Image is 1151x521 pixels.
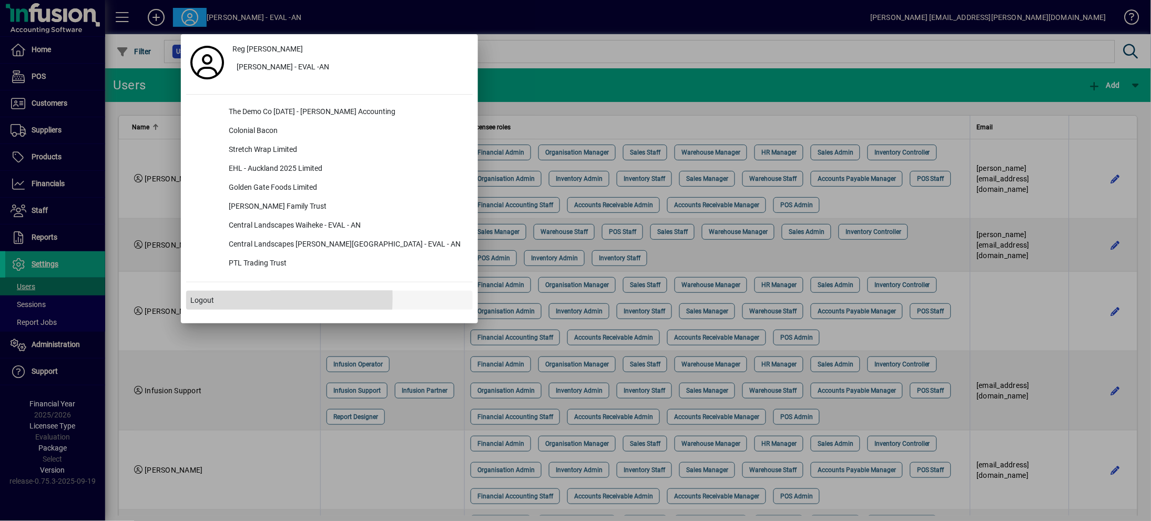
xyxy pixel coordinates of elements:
a: Profile [186,53,228,72]
a: Reg [PERSON_NAME] [228,39,473,58]
button: Stretch Wrap Limited [186,141,473,160]
button: PTL Trading Trust [186,254,473,273]
div: Colonial Bacon [220,122,473,141]
div: The Demo Co [DATE] - [PERSON_NAME] Accounting [220,103,473,122]
button: The Demo Co [DATE] - [PERSON_NAME] Accounting [186,103,473,122]
button: Golden Gate Foods Limited [186,179,473,198]
span: Logout [190,295,214,306]
button: Central Landscapes [PERSON_NAME][GEOGRAPHIC_DATA] - EVAL - AN [186,236,473,254]
span: Reg [PERSON_NAME] [232,44,303,55]
div: Golden Gate Foods Limited [220,179,473,198]
div: Central Landscapes Waiheke - EVAL - AN [220,217,473,236]
button: [PERSON_NAME] - EVAL -AN [228,58,473,77]
div: EHL - Auckland 2025 Limited [220,160,473,179]
div: Stretch Wrap Limited [220,141,473,160]
button: Colonial Bacon [186,122,473,141]
div: [PERSON_NAME] Family Trust [220,198,473,217]
button: [PERSON_NAME] Family Trust [186,198,473,217]
button: EHL - Auckland 2025 Limited [186,160,473,179]
button: Central Landscapes Waiheke - EVAL - AN [186,217,473,236]
button: Logout [186,291,473,310]
div: Central Landscapes [PERSON_NAME][GEOGRAPHIC_DATA] - EVAL - AN [220,236,473,254]
div: PTL Trading Trust [220,254,473,273]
